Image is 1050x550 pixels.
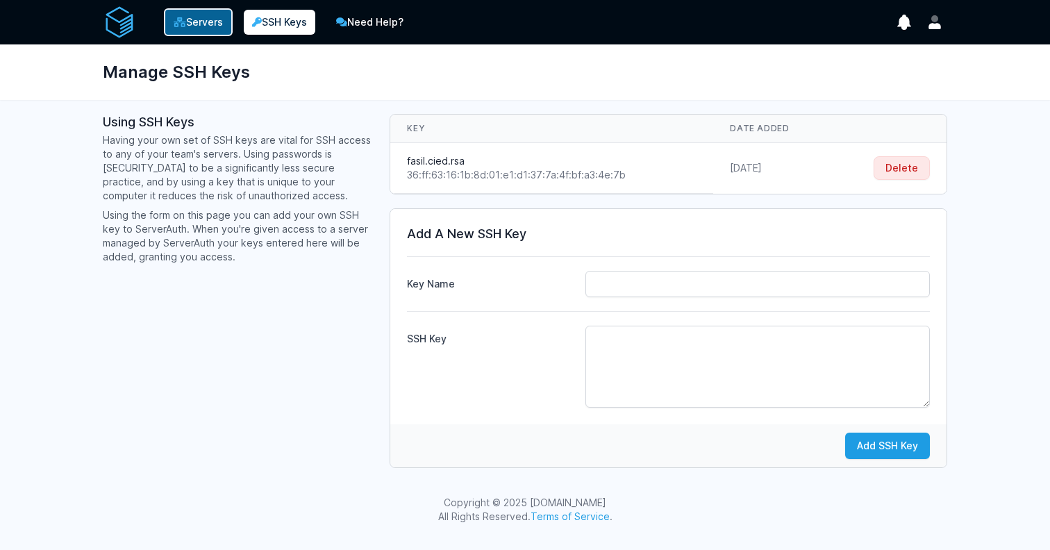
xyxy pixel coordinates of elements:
button: User menu [922,10,947,35]
td: [DATE] [713,143,831,194]
button: show notifications [892,10,917,35]
button: Add SSH Key [845,433,930,459]
h3: Add A New SSH Key [407,226,930,242]
th: Date Added [713,115,831,143]
label: SSH Key [407,326,574,346]
h3: Using SSH Keys [103,114,373,131]
th: Key [390,115,713,143]
a: Need Help? [326,8,413,36]
a: Terms of Service [531,510,610,522]
label: Key Name [407,272,574,291]
h1: Manage SSH Keys [103,56,250,89]
img: serverAuth logo [103,6,136,39]
button: Delete [874,156,930,180]
p: Having your own set of SSH keys are vital for SSH access to any of your team's servers. Using pas... [103,133,373,203]
p: Using the form on this page you can add your own SSH key to ServerAuth. When you're given access ... [103,208,373,264]
div: fasil.cied.rsa [407,154,697,168]
div: 36:ff:63:16:1b:8d:01:e1:d1:37:7a:4f:bf:a3:4e:7b [407,168,697,182]
a: Servers [164,8,233,36]
a: SSH Keys [244,10,315,35]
